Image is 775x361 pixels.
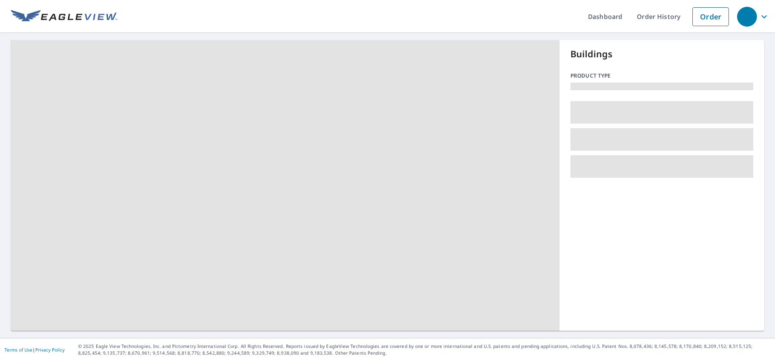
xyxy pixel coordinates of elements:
[5,347,65,352] p: |
[78,343,770,356] p: © 2025 Eagle View Technologies, Inc. and Pictometry International Corp. All Rights Reserved. Repo...
[692,7,729,26] a: Order
[5,347,33,353] a: Terms of Use
[11,10,117,23] img: EV Logo
[570,47,753,61] p: Buildings
[570,72,753,80] p: Product type
[35,347,65,353] a: Privacy Policy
